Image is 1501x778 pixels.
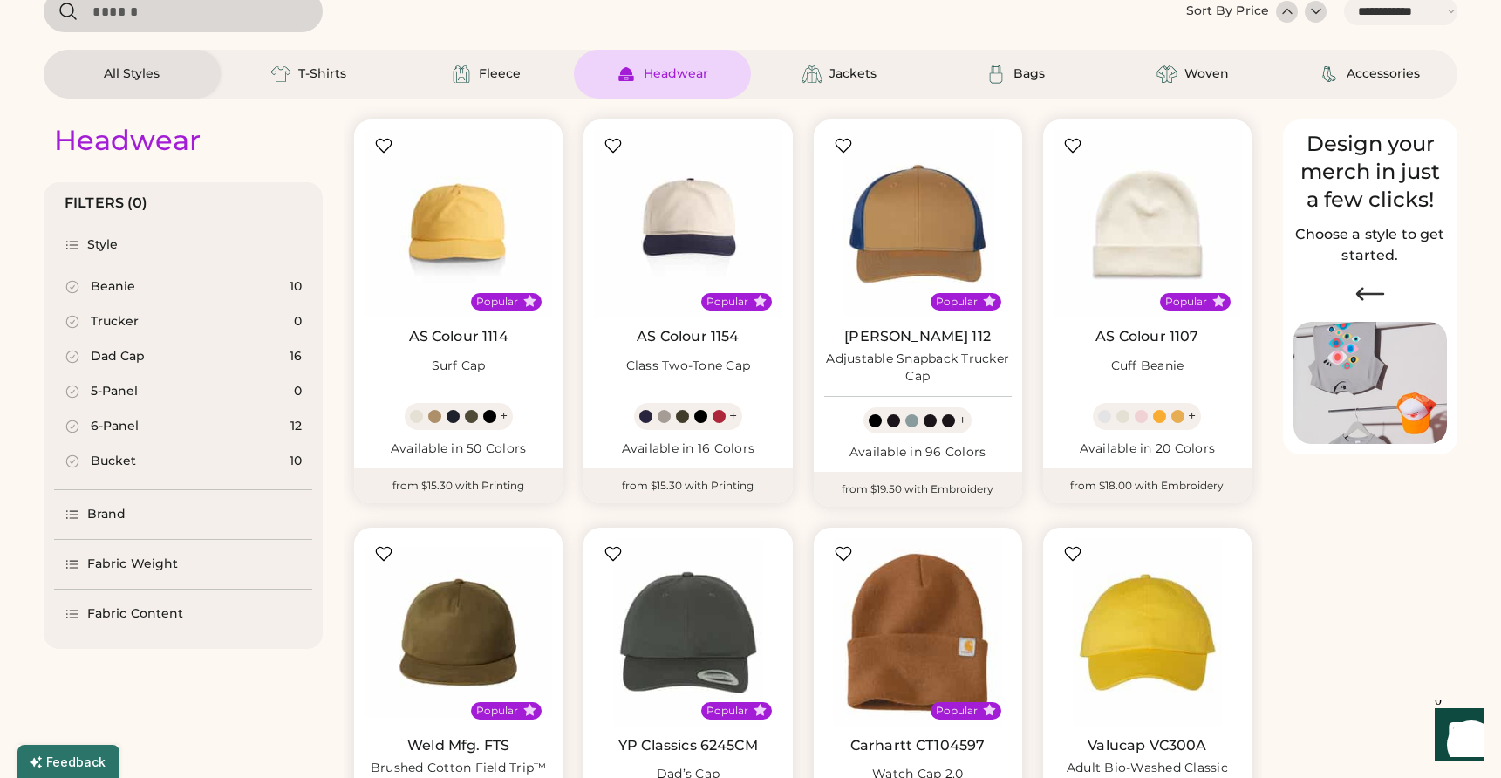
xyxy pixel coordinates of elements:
button: Popular Style [523,295,536,308]
div: + [500,406,508,426]
a: AS Colour 1114 [409,328,508,345]
div: 6-Panel [91,418,139,435]
a: Valucap VC300A [1088,737,1206,754]
div: Popular [1165,295,1207,309]
img: Jackets Icon [802,64,822,85]
img: T-Shirts Icon [270,64,291,85]
div: Style [87,236,119,254]
button: Popular Style [1212,295,1225,308]
a: YP Classics 6245CM [618,737,758,754]
div: Brand [87,506,126,523]
button: Popular Style [983,295,996,308]
div: from $19.50 with Embroidery [814,472,1022,507]
div: from $15.30 with Printing [583,468,792,503]
div: Dad Cap [91,348,145,365]
div: Popular [706,295,748,309]
img: Carhartt CT104597 Watch Cap 2.0 [824,538,1012,726]
button: Popular Style [983,704,996,717]
img: Woven Icon [1156,64,1177,85]
img: AS Colour 1154 Class Two-Tone Cap [594,130,781,317]
div: Design your merch in just a few clicks! [1293,130,1447,214]
div: Trucker [91,313,139,331]
div: Popular [706,704,748,718]
img: AS Colour 1107 Cuff Beanie [1054,130,1241,317]
div: from $15.30 with Printing [354,468,563,503]
div: Headwear [644,65,708,83]
a: Weld Mfg. FTS [407,737,509,754]
img: Richardson 112 Adjustable Snapback Trucker Cap [824,130,1012,317]
div: Headwear [54,123,201,158]
div: Sort By Price [1186,3,1269,20]
iframe: Front Chat [1418,700,1493,775]
a: AS Colour 1107 [1095,328,1198,345]
div: 10 [290,453,302,470]
div: Bags [1013,65,1045,83]
div: 0 [294,383,302,400]
div: Adjustable Snapback Trucker Cap [824,351,1012,386]
div: 10 [290,278,302,296]
button: Popular Style [754,295,767,308]
div: Available in 96 Colors [824,444,1012,461]
img: YP Classics 6245CM Dad’s Cap [594,538,781,726]
img: Bags Icon [986,64,1006,85]
div: Fleece [479,65,521,83]
a: [PERSON_NAME] 112 [844,328,991,345]
div: 0 [294,313,302,331]
img: Valucap VC300A Adult Bio-Washed Classic Dad’s Cap [1054,538,1241,726]
div: Popular [476,295,518,309]
img: AS Colour 1114 Surf Cap [365,130,552,317]
h2: Choose a style to get started. [1293,224,1447,266]
img: Accessories Icon [1319,64,1340,85]
div: FILTERS (0) [65,193,148,214]
div: + [959,411,966,430]
div: + [1188,406,1196,426]
div: 5-Panel [91,383,138,400]
div: Cuff Beanie [1111,358,1184,375]
div: Beanie [91,278,135,296]
div: 16 [290,348,302,365]
div: 12 [290,418,302,435]
div: Available in 16 Colors [594,440,781,458]
div: All Styles [104,65,160,83]
div: Bucket [91,453,136,470]
div: Jackets [829,65,877,83]
div: Available in 20 Colors [1054,440,1241,458]
div: Popular [936,704,978,718]
button: Popular Style [523,704,536,717]
div: Surf Cap [432,358,486,375]
div: Fabric Weight [87,556,178,573]
div: Class Two-Tone Cap [626,358,751,375]
div: from $18.00 with Embroidery [1043,468,1252,503]
div: Available in 50 Colors [365,440,552,458]
img: Weld Mfg. FTS Brushed Cotton Field Trip™ Snapback Hat [365,538,552,726]
a: AS Colour 1154 [637,328,739,345]
div: Popular [936,295,978,309]
img: Image of Lisa Congdon Eye Print on T-Shirt and Hat [1293,322,1447,445]
div: T-Shirts [298,65,346,83]
div: + [729,406,737,426]
a: Carhartt CT104597 [850,737,986,754]
img: Headwear Icon [616,64,637,85]
div: Accessories [1347,65,1420,83]
img: Fleece Icon [451,64,472,85]
div: Woven [1184,65,1229,83]
div: Fabric Content [87,605,183,623]
div: Popular [476,704,518,718]
button: Popular Style [754,704,767,717]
